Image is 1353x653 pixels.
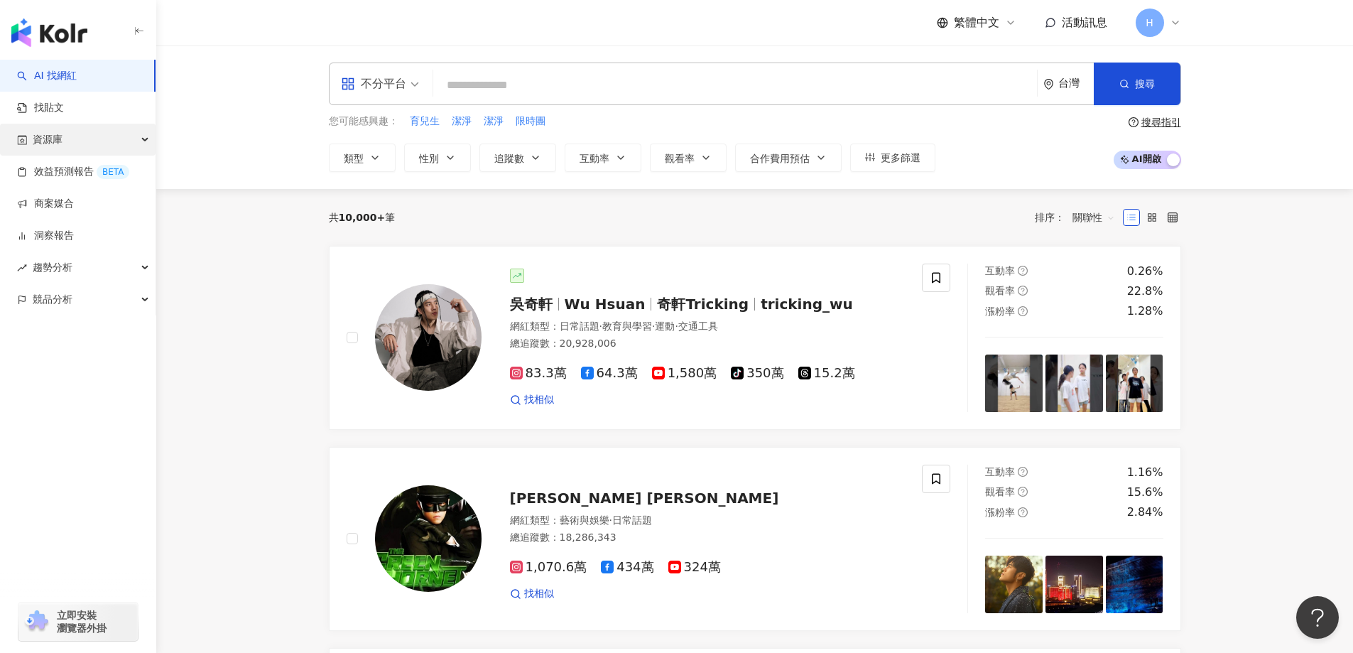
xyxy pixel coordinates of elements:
[1127,264,1163,279] div: 0.26%
[1035,206,1123,229] div: 排序：
[510,531,906,545] div: 總追蹤數 ： 18,286,343
[668,560,721,575] span: 324萬
[344,153,364,164] span: 類型
[1043,79,1054,90] span: environment
[1146,15,1153,31] span: H
[1106,355,1163,412] img: post-image
[1045,355,1103,412] img: post-image
[652,320,655,332] span: ·
[657,296,749,313] span: 奇軒Tricking
[17,69,77,83] a: searchAI 找網紅
[954,15,999,31] span: 繁體中文
[581,366,638,381] span: 64.3萬
[452,114,472,129] span: 潔淨
[1127,465,1163,480] div: 1.16%
[1129,117,1139,127] span: question-circle
[341,72,406,95] div: 不分平台
[580,153,609,164] span: 互動率
[17,165,129,179] a: 效益預測報告BETA
[510,560,587,575] span: 1,070.6萬
[375,284,482,391] img: KOL Avatar
[510,393,554,407] a: 找相似
[1094,63,1180,105] button: 搜尋
[565,296,646,313] span: Wu Hsuan
[510,587,554,601] a: 找相似
[675,320,678,332] span: ·
[341,77,355,91] span: appstore
[451,114,472,129] button: 潔淨
[11,18,87,47] img: logo
[329,212,396,223] div: 共 筆
[731,366,783,381] span: 350萬
[515,114,546,129] button: 限時團
[410,114,440,129] span: 育兒生
[750,153,810,164] span: 合作費用預估
[524,393,554,407] span: 找相似
[1127,485,1163,500] div: 15.6%
[1058,77,1094,90] div: 台灣
[329,144,396,172] button: 類型
[375,485,482,592] img: KOL Avatar
[1127,303,1163,319] div: 1.28%
[985,556,1043,613] img: post-image
[524,587,554,601] span: 找相似
[1018,266,1028,276] span: question-circle
[329,246,1181,430] a: KOL Avatar吳奇軒Wu Hsuan奇軒Trickingtricking_wu網紅類型：日常話題·教育與學習·運動·交通工具總追蹤數：20,928,00683.3萬64.3萬1,580萬3...
[23,610,50,633] img: chrome extension
[484,114,504,129] span: 潔淨
[409,114,440,129] button: 育兒生
[1127,284,1163,299] div: 22.8%
[516,114,545,129] span: 限時團
[483,114,504,129] button: 潔淨
[510,296,553,313] span: 吳奇軒
[612,514,652,526] span: 日常話題
[339,212,386,223] span: 10,000+
[510,490,779,507] span: [PERSON_NAME] [PERSON_NAME]
[33,252,72,284] span: 趨勢分析
[735,144,842,172] button: 合作費用預估
[1141,117,1181,128] div: 搜尋指引
[850,144,935,172] button: 更多篩選
[761,296,853,313] span: tricking_wu
[329,447,1181,631] a: KOL Avatar[PERSON_NAME] [PERSON_NAME]網紅類型：藝術與娛樂·日常話題總追蹤數：18,286,3431,070.6萬434萬324萬找相似互動率question...
[479,144,556,172] button: 追蹤數
[1062,16,1107,29] span: 活動訊息
[560,514,609,526] span: 藝術與娛樂
[1135,78,1155,90] span: 搜尋
[510,366,567,381] span: 83.3萬
[985,285,1015,296] span: 觀看率
[494,153,524,164] span: 追蹤數
[17,197,74,211] a: 商案媒合
[560,320,599,332] span: 日常話題
[985,507,1015,518] span: 漲粉率
[601,560,653,575] span: 434萬
[652,366,717,381] span: 1,580萬
[609,514,612,526] span: ·
[985,265,1015,276] span: 互動率
[419,153,439,164] span: 性別
[881,152,920,163] span: 更多篩選
[510,320,906,334] div: 網紅類型 ：
[1296,596,1339,639] iframe: Help Scout Beacon - Open
[985,466,1015,477] span: 互動率
[985,355,1043,412] img: post-image
[1072,206,1115,229] span: 關聯性
[17,263,27,273] span: rise
[404,144,471,172] button: 性別
[985,306,1015,317] span: 漲粉率
[510,337,906,351] div: 總追蹤數 ： 20,928,006
[1127,504,1163,520] div: 2.84%
[678,320,718,332] span: 交通工具
[1045,556,1103,613] img: post-image
[655,320,675,332] span: 運動
[33,124,63,156] span: 資源庫
[57,609,107,635] span: 立即安裝 瀏覽器外掛
[329,114,398,129] span: 您可能感興趣：
[18,603,138,641] a: chrome extension立即安裝 瀏覽器外掛
[510,514,906,528] div: 網紅類型 ：
[985,486,1015,497] span: 觀看率
[1106,556,1163,613] img: post-image
[602,320,652,332] span: 教育與學習
[33,284,72,315] span: 競品分析
[599,320,602,332] span: ·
